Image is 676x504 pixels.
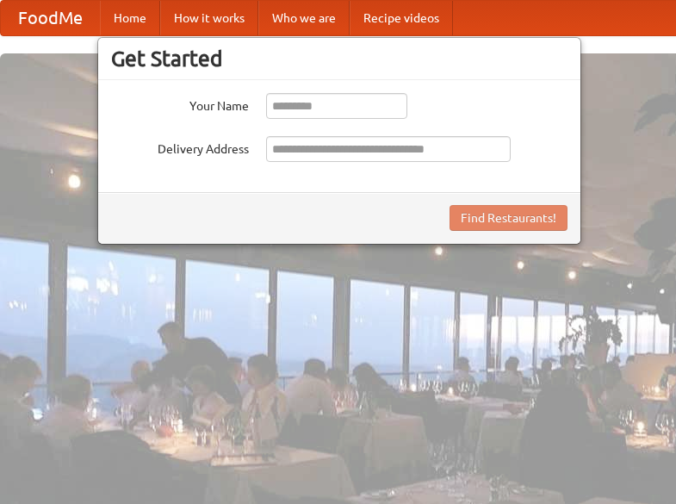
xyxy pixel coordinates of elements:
[258,1,350,35] a: Who we are
[160,1,258,35] a: How it works
[1,1,100,35] a: FoodMe
[111,93,249,115] label: Your Name
[450,205,567,231] button: Find Restaurants!
[111,136,249,158] label: Delivery Address
[100,1,160,35] a: Home
[111,46,567,72] h3: Get Started
[350,1,453,35] a: Recipe videos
